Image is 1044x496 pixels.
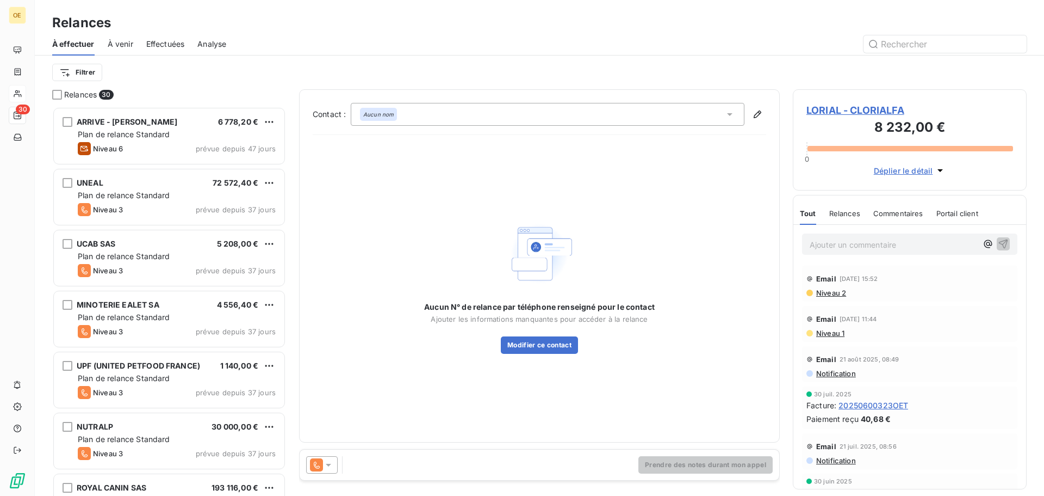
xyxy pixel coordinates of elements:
[64,89,97,100] span: Relances
[815,329,844,338] span: Niveau 1
[77,483,146,492] span: ROYAL CANIN SAS
[77,239,115,248] span: UCAB SAS
[78,252,170,261] span: Plan de relance Standard
[873,209,923,218] span: Commentaires
[77,117,177,126] span: ARRIVE - [PERSON_NAME]
[840,443,897,450] span: 21 juil. 2025, 08:56
[217,239,259,248] span: 5 208,00 €
[840,275,878,282] span: [DATE] 15:52
[9,472,26,489] img: Logo LeanPay
[146,39,185,50] span: Effectuées
[874,165,933,176] span: Déplier le détail
[93,388,123,397] span: Niveau 3
[1007,459,1033,485] iframe: Intercom live chat
[863,35,1027,53] input: Rechercher
[212,422,258,431] span: 30 000,00 €
[840,316,877,322] span: [DATE] 11:44
[77,178,103,187] span: UNEAL
[220,361,259,370] span: 1 140,00 €
[93,266,123,275] span: Niveau 3
[213,178,258,187] span: 72 572,40 €
[806,118,1013,139] h3: 8 232,00 €
[196,205,276,214] span: prévue depuis 37 jours
[501,336,578,354] button: Modifier ce contact
[806,400,836,411] span: Facture :
[196,449,276,458] span: prévue depuis 37 jours
[99,90,113,100] span: 30
[212,483,258,492] span: 193 116,00 €
[78,434,170,444] span: Plan de relance Standard
[840,356,899,363] span: 21 août 2025, 08:49
[861,413,891,425] span: 40,68 €
[424,302,655,313] span: Aucun N° de relance par téléphone renseigné pour le contact
[313,109,351,120] label: Contact :
[196,266,276,275] span: prévue depuis 37 jours
[52,64,102,81] button: Filtrer
[52,39,95,50] span: À effectuer
[93,205,123,214] span: Niveau 3
[806,103,1013,118] span: LORIAL - CLORIALFA
[93,449,123,458] span: Niveau 3
[936,209,978,218] span: Portail client
[218,117,259,126] span: 6 778,20 €
[871,164,949,177] button: Déplier le détail
[816,274,836,283] span: Email
[816,315,836,323] span: Email
[805,155,809,163] span: 0
[815,369,856,378] span: Notification
[814,391,852,397] span: 30 juil. 2025
[9,7,26,24] div: OE
[638,456,773,474] button: Prendre des notes durant mon appel
[93,327,123,336] span: Niveau 3
[829,209,860,218] span: Relances
[838,400,908,411] span: 20250600323OET
[800,209,816,218] span: Tout
[77,422,113,431] span: NUTRALP
[217,300,259,309] span: 4 556,40 €
[78,191,170,200] span: Plan de relance Standard
[78,373,170,383] span: Plan de relance Standard
[78,130,170,139] span: Plan de relance Standard
[815,289,846,297] span: Niveau 2
[814,478,852,485] span: 30 juin 2025
[78,313,170,322] span: Plan de relance Standard
[52,107,286,496] div: grid
[196,144,276,153] span: prévue depuis 47 jours
[52,13,111,33] h3: Relances
[197,39,226,50] span: Analyse
[196,388,276,397] span: prévue depuis 37 jours
[196,327,276,336] span: prévue depuis 37 jours
[108,39,133,50] span: À venir
[806,413,859,425] span: Paiement reçu
[77,300,159,309] span: MINOTERIE EALET SA
[505,219,574,289] img: Empty state
[816,355,836,364] span: Email
[16,105,30,114] span: 30
[431,315,648,323] span: Ajouter les informations manquantes pour accéder à la relance
[363,111,394,118] em: Aucun nom
[77,361,200,370] span: UPF (UNITED PETFOOD FRANCE)
[816,442,836,451] span: Email
[815,456,856,465] span: Notification
[93,144,123,153] span: Niveau 6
